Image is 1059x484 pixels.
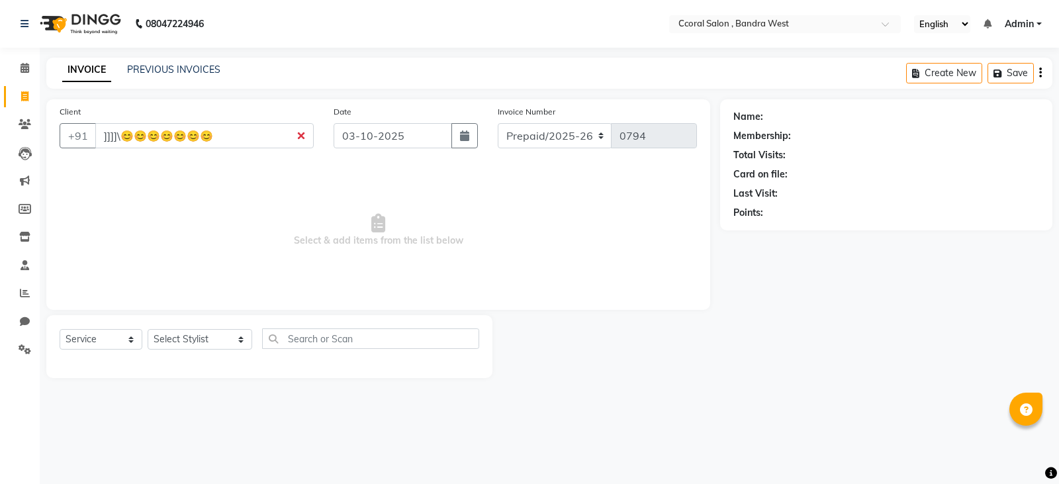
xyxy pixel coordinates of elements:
a: INVOICE [62,58,111,82]
b: 08047224946 [146,5,204,42]
input: Search or Scan [262,328,479,349]
span: Admin [1005,17,1034,31]
button: Create New [906,63,982,83]
button: Save [988,63,1034,83]
label: Client [60,106,81,118]
span: Select & add items from the list below [60,164,697,297]
div: Card on file: [733,168,788,181]
div: Last Visit: [733,187,778,201]
img: logo [34,5,124,42]
div: Membership: [733,129,791,143]
a: PREVIOUS INVOICES [127,64,220,75]
div: Name: [733,110,763,124]
label: Invoice Number [498,106,555,118]
div: Points: [733,206,763,220]
iframe: chat widget [1003,431,1046,471]
div: Total Visits: [733,148,786,162]
label: Date [334,106,351,118]
button: +91 [60,123,97,148]
input: Search by Name/Mobile/Email/Code [95,123,314,148]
